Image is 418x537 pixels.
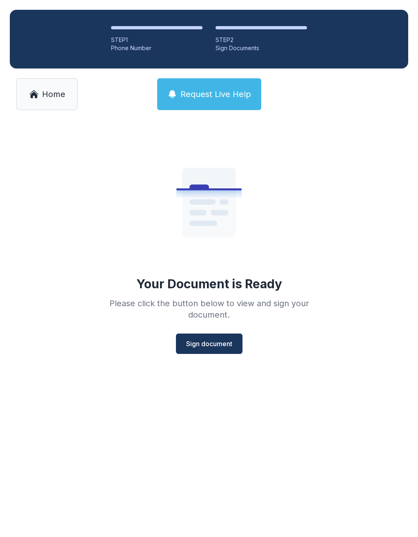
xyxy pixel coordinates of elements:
span: Home [42,88,65,100]
div: Sign Documents [216,44,307,52]
div: Please click the button below to view and sign your document. [91,298,327,320]
div: Phone Number [111,44,202,52]
div: STEP 2 [216,36,307,44]
div: Your Document is Ready [136,276,282,291]
div: STEP 1 [111,36,202,44]
span: Sign document [186,339,232,349]
span: Request Live Help [180,88,251,100]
